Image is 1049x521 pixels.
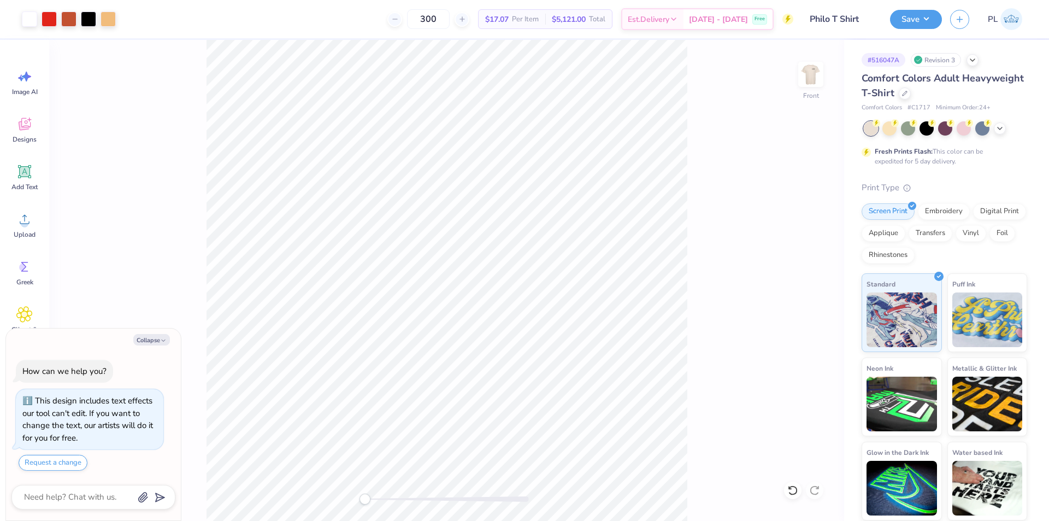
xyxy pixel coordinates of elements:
[918,203,970,220] div: Embroidery
[22,366,107,377] div: How can we help you?
[952,278,975,290] span: Puff Ink
[22,395,153,443] div: This design includes text effects our tool can't edit. If you want to change the text, our artist...
[800,63,822,85] img: Front
[589,14,605,25] span: Total
[952,447,1003,458] span: Water based Ink
[890,10,942,29] button: Save
[867,377,937,431] img: Neon Ink
[936,103,991,113] span: Minimum Order: 24 +
[552,14,586,25] span: $5,121.00
[19,455,87,471] button: Request a change
[755,15,765,23] span: Free
[862,53,905,67] div: # 516047A
[485,14,509,25] span: $17.07
[988,13,998,26] span: PL
[16,278,33,286] span: Greek
[7,325,43,343] span: Clipart & logos
[867,362,893,374] span: Neon Ink
[952,377,1023,431] img: Metallic & Glitter Ink
[956,225,986,242] div: Vinyl
[867,447,929,458] span: Glow in the Dark Ink
[907,103,930,113] span: # C1717
[628,14,669,25] span: Est. Delivery
[862,203,915,220] div: Screen Print
[983,8,1027,30] a: PL
[867,461,937,516] img: Glow in the Dark Ink
[13,135,37,144] span: Designs
[909,225,952,242] div: Transfers
[862,72,1024,99] span: Comfort Colors Adult Heavyweight T-Shirt
[911,53,961,67] div: Revision 3
[867,292,937,347] img: Standard
[952,461,1023,516] img: Water based Ink
[689,14,748,25] span: [DATE] - [DATE]
[862,247,915,264] div: Rhinestones
[512,14,539,25] span: Per Item
[862,103,902,113] span: Comfort Colors
[875,147,933,156] strong: Fresh Prints Flash:
[952,292,1023,347] img: Puff Ink
[952,362,1017,374] span: Metallic & Glitter Ink
[803,91,819,101] div: Front
[11,183,38,191] span: Add Text
[862,182,1027,194] div: Print Type
[1000,8,1022,30] img: Princess Leyva
[989,225,1015,242] div: Foil
[407,9,450,29] input: – –
[360,494,370,505] div: Accessibility label
[973,203,1026,220] div: Digital Print
[862,225,905,242] div: Applique
[14,230,36,239] span: Upload
[802,8,882,30] input: Untitled Design
[867,278,895,290] span: Standard
[12,87,38,96] span: Image AI
[133,334,170,346] button: Collapse
[875,147,1009,166] div: This color can be expedited for 5 day delivery.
